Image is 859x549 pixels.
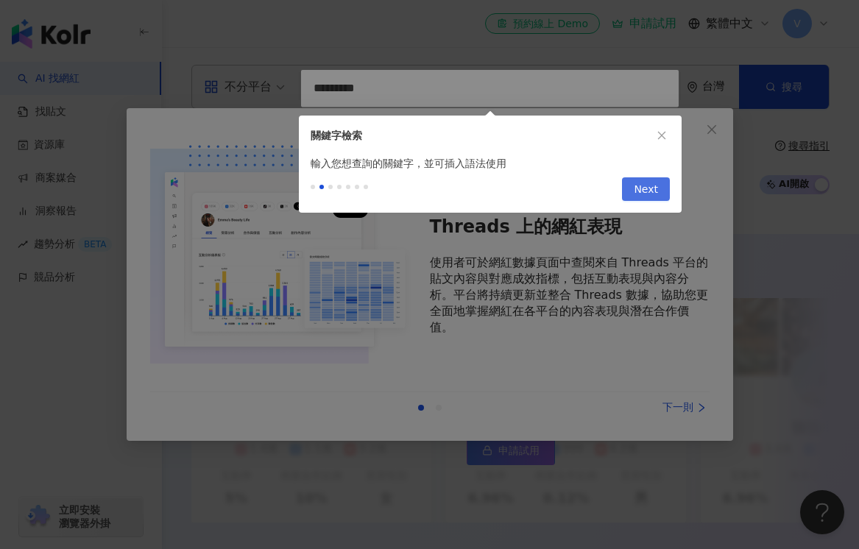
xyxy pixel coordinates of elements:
[622,177,670,201] button: Next
[311,127,654,144] div: 關鍵字檢索
[654,127,670,144] button: close
[634,178,658,202] span: Next
[657,130,667,141] span: close
[299,155,682,171] div: 輸入您想查詢的關鍵字，並可插入語法使用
